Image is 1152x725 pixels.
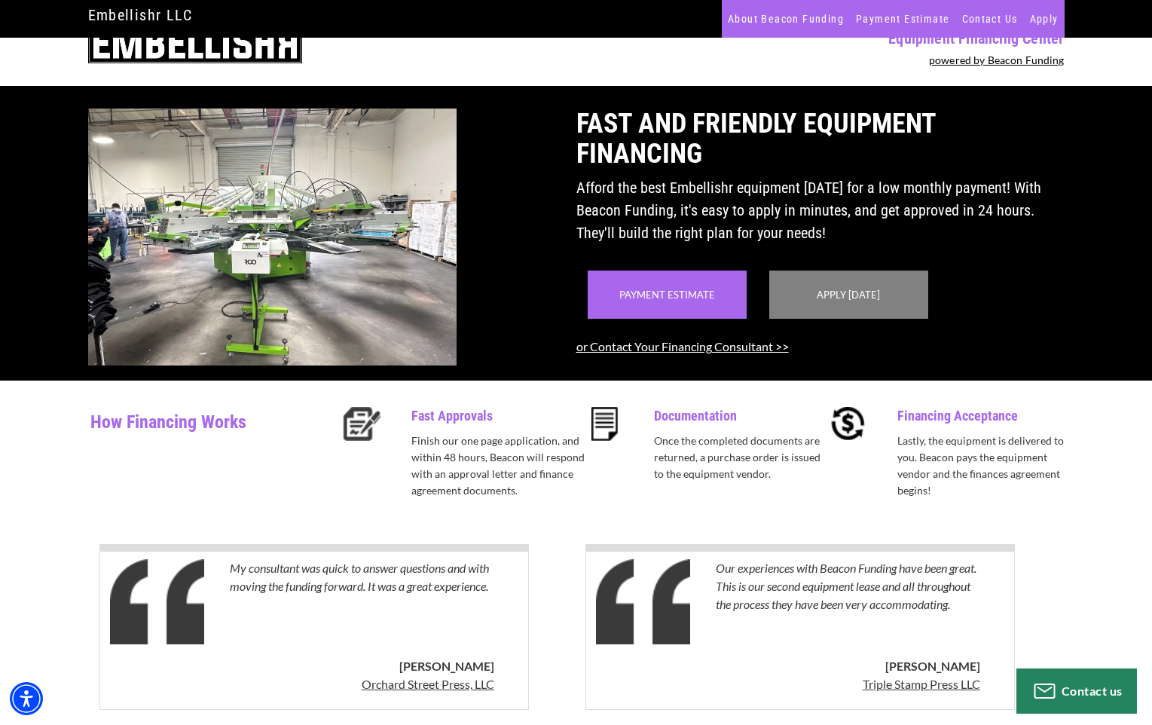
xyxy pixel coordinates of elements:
p: Triple Stamp Press LLC [863,675,980,693]
button: Contact us [1016,668,1137,714]
p: Equipment Financing Center [585,29,1065,47]
p: Documentation [654,407,828,425]
span: Contact us [1062,684,1123,698]
p: Afford the best Embellishr equipment [DATE] for a low monthly payment! With Beacon Funding, it's ... [576,176,1065,244]
img: logo [88,22,303,63]
p: Finish our one page application, and within 48 hours, Beacon will respond with an approval letter... [411,433,585,499]
div: Accessibility Menu [10,682,43,715]
a: embellishr.com - open in a new tab [88,228,457,243]
p: Fast and Friendly Equipment Financing [576,109,1065,169]
a: powered by Beacon Funding - open in a new tab [929,54,1065,66]
img: Quotes [110,559,204,644]
img: Quotes [596,559,690,644]
b: [PERSON_NAME] [885,659,980,673]
a: Apply [DATE] [817,289,880,301]
a: Triple Stamp Press LLC [863,675,980,701]
p: My consultant was quick to answer questions and with moving the funding forward. It was a great e... [230,559,494,650]
p: Financing Acceptance [897,407,1071,425]
p: Our experiences with Beacon Funding have been great. This is our second equipment lease and all t... [716,559,980,650]
p: Fast Approvals [411,407,585,425]
a: Payment Estimate [619,289,715,301]
p: How Financing Works [90,407,334,456]
p: Orchard Street Press, LLC [362,675,494,693]
a: Embellishr LLC [88,2,193,28]
img: Documentation [591,407,618,441]
p: Lastly, the equipment is delivered to you. Beacon pays the equipment vendor and the finances agre... [897,433,1071,499]
a: Orchard Street Press, LLC [362,675,494,701]
a: or Contact Your Financing Consultant >> [576,339,789,353]
p: Once the completed documents are returned, a purchase order is issued to the equipment vendor. [654,433,828,482]
img: Fast Approvals [343,407,381,441]
b: [PERSON_NAME] [399,659,494,673]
